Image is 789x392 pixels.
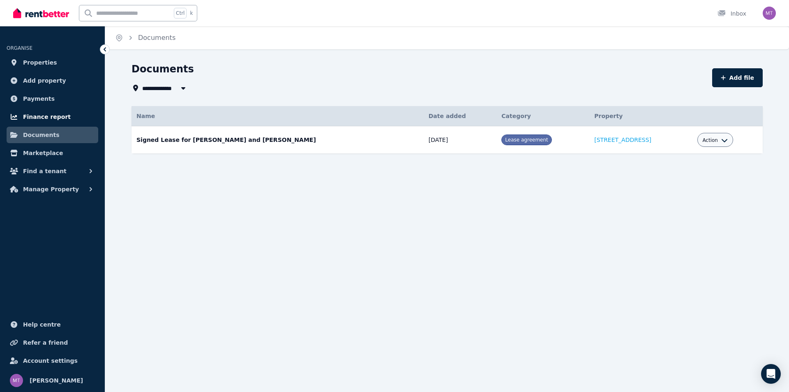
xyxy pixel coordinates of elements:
[7,145,98,161] a: Marketplace
[702,137,728,144] button: Action
[23,166,67,176] span: Find a tenant
[23,338,68,348] span: Refer a friend
[23,148,63,158] span: Marketplace
[138,34,175,42] a: Documents
[23,76,66,86] span: Add property
[10,374,23,387] img: Michelle Taran
[23,58,57,67] span: Properties
[136,113,155,119] span: Name
[496,106,589,126] th: Category
[30,376,83,385] span: [PERSON_NAME]
[7,334,98,351] a: Refer a friend
[7,181,98,197] button: Manage Property
[594,137,651,143] a: [STREET_ADDRESS]
[13,7,69,19] img: RentBetter
[7,45,32,51] span: ORGANISE
[7,109,98,125] a: Finance report
[424,126,497,154] td: [DATE]
[7,54,98,71] a: Properties
[23,184,79,194] span: Manage Property
[763,7,776,20] img: Michelle Taran
[7,353,98,369] a: Account settings
[589,106,692,126] th: Property
[505,137,548,143] span: Lease agreement
[7,90,98,107] a: Payments
[7,316,98,333] a: Help centre
[424,106,497,126] th: Date added
[23,356,78,366] span: Account settings
[702,137,718,144] span: Action
[131,63,194,76] h1: Documents
[7,127,98,143] a: Documents
[105,26,185,49] nav: Breadcrumb
[190,10,193,16] span: k
[7,72,98,89] a: Add property
[23,94,55,104] span: Payments
[131,126,424,154] td: Signed Lease for [PERSON_NAME] and [PERSON_NAME]
[23,112,71,122] span: Finance report
[174,8,187,19] span: Ctrl
[23,320,61,329] span: Help centre
[717,9,746,18] div: Inbox
[7,163,98,179] button: Find a tenant
[23,130,60,140] span: Documents
[712,68,763,87] button: Add file
[761,364,781,384] div: Open Intercom Messenger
